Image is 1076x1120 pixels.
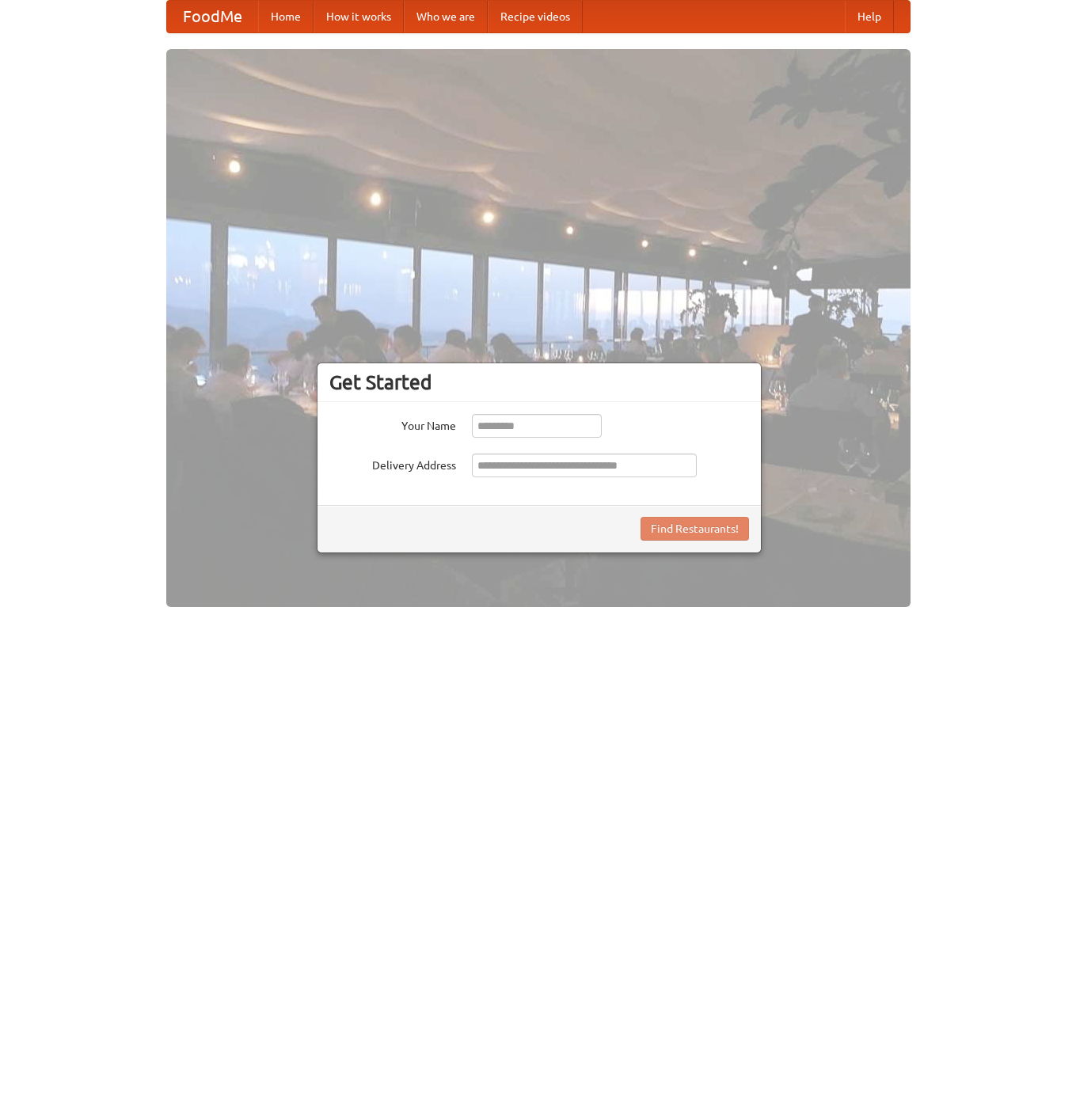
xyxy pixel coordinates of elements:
[329,370,749,394] h3: Get Started
[329,414,456,434] label: Your Name
[258,1,314,32] a: Home
[488,1,583,32] a: Recipe videos
[167,1,258,32] a: FoodMe
[845,1,894,32] a: Help
[641,517,749,541] button: Find Restaurants!
[314,1,404,32] a: How it works
[404,1,488,32] a: Who we are
[329,454,456,473] label: Delivery Address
